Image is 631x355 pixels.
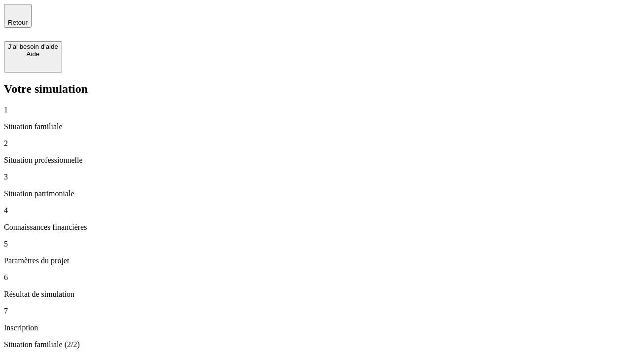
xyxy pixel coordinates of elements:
p: Paramètres du projet [4,256,627,265]
p: Situation patrimoniale [4,189,627,198]
span: Retour [8,19,28,26]
div: J’ai besoin d'aide [8,43,58,50]
p: Connaissances financières [4,223,627,232]
p: Situation professionnelle [4,156,627,165]
p: 7 [4,307,627,316]
p: 4 [4,206,627,215]
div: Aide [8,50,58,58]
p: 6 [4,273,627,282]
p: Situation familiale (2/2) [4,340,627,349]
p: 2 [4,139,627,148]
button: Retour [4,4,32,28]
p: Situation familiale [4,122,627,131]
p: Résultat de simulation [4,290,627,299]
p: Inscription [4,323,627,332]
button: J’ai besoin d'aideAide [4,41,62,72]
p: 5 [4,240,627,248]
p: 1 [4,106,627,114]
p: 3 [4,173,627,181]
h2: Votre simulation [4,82,627,96]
